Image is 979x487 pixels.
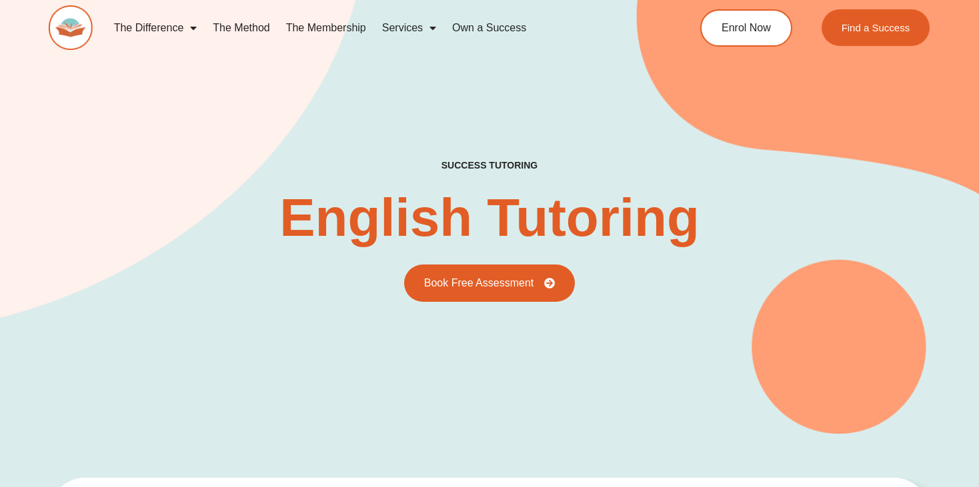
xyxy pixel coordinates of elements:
a: The Membership [278,13,374,43]
span: Enrol Now [722,23,771,33]
nav: Menu [106,13,650,43]
a: Services [374,13,444,43]
a: Book Free Assessment [404,264,576,302]
a: Find a Success [822,9,930,46]
a: The Difference [106,13,205,43]
h2: English Tutoring [279,191,700,244]
span: Find a Success [842,23,910,33]
a: Own a Success [444,13,534,43]
span: Book Free Assessment [424,278,534,288]
a: The Method [205,13,277,43]
h2: success tutoring [441,159,538,171]
a: Enrol Now [700,9,792,47]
